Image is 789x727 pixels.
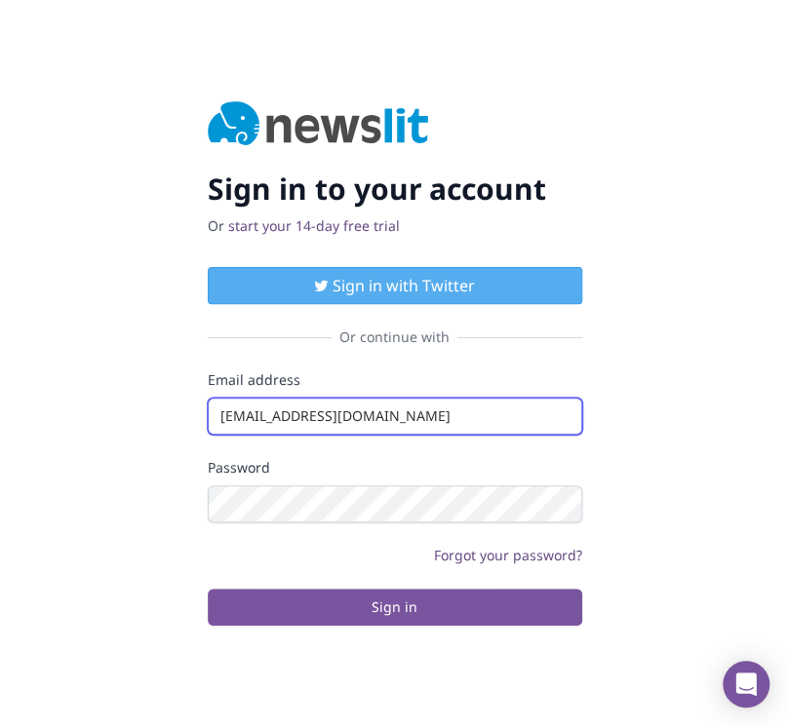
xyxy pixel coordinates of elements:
[434,546,582,564] a: Forgot your password?
[208,458,582,478] label: Password
[208,101,429,148] img: Newslit
[208,172,582,207] h2: Sign in to your account
[228,216,400,235] a: start your 14-day free trial
[208,589,582,626] button: Sign in
[332,327,457,347] span: Or continue with
[208,370,582,390] label: Email address
[208,216,582,236] p: Or
[723,661,769,708] div: Open Intercom Messenger
[208,267,582,304] button: Sign in with Twitter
